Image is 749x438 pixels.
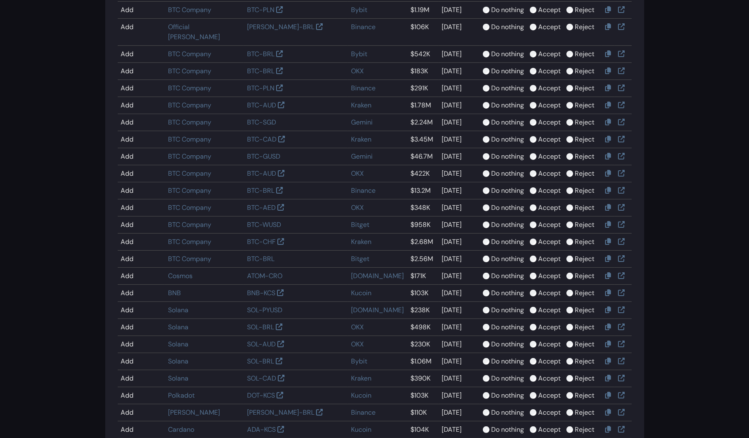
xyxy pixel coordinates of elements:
[407,251,438,268] td: $2.56M
[438,353,480,370] td: [DATE]
[118,165,165,182] td: Add
[491,186,524,196] label: Do nothing
[538,83,561,93] label: Accept
[491,66,524,76] label: Do nothing
[407,319,438,336] td: $498K
[118,387,165,404] td: Add
[351,237,371,246] a: Kraken
[538,134,561,144] label: Accept
[491,152,524,162] label: Do nothing
[407,63,438,80] td: $183K
[538,271,561,281] label: Accept
[118,97,165,114] td: Add
[538,117,561,127] label: Accept
[575,100,594,110] label: Reject
[407,199,438,217] td: $348K
[491,425,524,435] label: Do nothing
[247,186,274,195] a: BTC-BRL
[407,46,438,63] td: $542K
[438,370,480,387] td: [DATE]
[491,288,524,298] label: Do nothing
[168,391,195,400] a: Polkadot
[118,268,165,285] td: Add
[247,391,275,400] a: DOT-KCS
[351,391,371,400] a: Kucoin
[407,217,438,234] td: $958K
[491,322,524,332] label: Do nothing
[351,220,369,229] a: Bitget
[491,237,524,247] label: Do nothing
[118,148,165,165] td: Add
[538,237,561,247] label: Accept
[168,425,194,434] a: Cardano
[438,268,480,285] td: [DATE]
[438,336,480,353] td: [DATE]
[168,237,211,246] a: BTC Company
[407,302,438,319] td: $238K
[168,152,211,161] a: BTC Company
[438,285,480,302] td: [DATE]
[575,220,594,230] label: Reject
[407,182,438,199] td: $13.2M
[351,22,376,31] a: Binance
[168,5,211,14] a: BTC Company
[491,83,524,93] label: Do nothing
[575,425,594,435] label: Reject
[575,22,594,32] label: Reject
[168,374,188,383] a: Solana
[351,152,373,161] a: Gemini
[168,203,211,212] a: BTC Company
[247,118,276,127] a: BTC-SGD
[438,319,480,336] td: [DATE]
[491,5,524,15] label: Do nothing
[491,49,524,59] label: Do nothing
[168,67,211,75] a: BTC Company
[438,199,480,217] td: [DATE]
[575,271,594,281] label: Reject
[491,22,524,32] label: Do nothing
[247,289,275,297] a: BNB-KCS
[491,134,524,144] label: Do nothing
[168,135,211,144] a: BTC Company
[247,203,276,212] a: BTC-AED
[247,357,274,366] a: SOL-BRL
[168,84,211,92] a: BTC Company
[438,97,480,114] td: [DATE]
[118,80,165,97] td: Add
[575,117,594,127] label: Reject
[407,353,438,370] td: $1.06M
[575,408,594,418] label: Reject
[491,169,524,179] label: Do nothing
[118,63,165,80] td: Add
[438,63,480,80] td: [DATE]
[168,186,211,195] a: BTC Company
[538,169,561,179] label: Accept
[538,22,561,32] label: Accept
[438,387,480,404] td: [DATE]
[247,220,281,229] a: BTC-WUSD
[118,336,165,353] td: Add
[247,408,314,417] a: [PERSON_NAME]-BRL
[538,425,561,435] label: Accept
[118,2,165,19] td: Add
[407,404,438,421] td: $110K
[247,84,274,92] a: BTC-PLN
[118,353,165,370] td: Add
[351,203,364,212] a: OKX
[407,165,438,182] td: $422K
[118,46,165,63] td: Add
[438,131,480,148] td: [DATE]
[438,404,480,421] td: [DATE]
[407,148,438,165] td: $46.7M
[538,254,561,264] label: Accept
[351,408,376,417] a: Binance
[407,370,438,387] td: $390K
[575,5,594,15] label: Reject
[575,391,594,401] label: Reject
[118,19,165,46] td: Add
[168,323,188,331] a: Solana
[538,220,561,230] label: Accept
[351,67,364,75] a: OKX
[575,169,594,179] label: Reject
[168,101,211,109] a: BTC Company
